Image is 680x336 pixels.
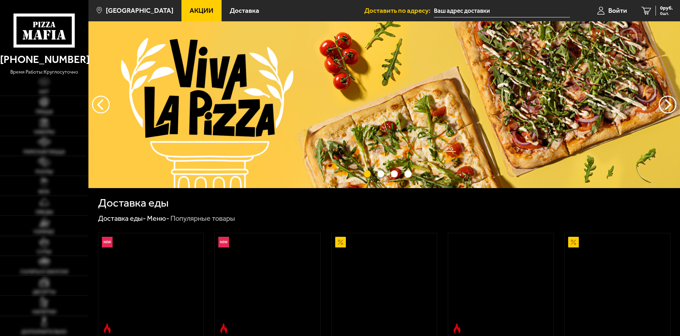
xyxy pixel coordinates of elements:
img: Острое блюдо [218,323,229,334]
span: Дополнительно [21,330,67,335]
span: Доставить по адресу: [364,7,434,14]
a: Меню- [147,214,169,223]
span: 0 руб. [660,6,673,11]
span: Пицца [36,110,53,114]
input: Ваш адрес доставки [434,4,570,17]
button: точки переключения [391,170,398,177]
button: следующий [92,96,110,113]
span: [GEOGRAPHIC_DATA] [106,7,173,14]
span: Доставка [230,7,259,14]
img: Острое блюдо [452,323,462,334]
button: точки переключения [404,170,411,177]
a: Доставка еды- [98,214,146,223]
img: Новинка [218,237,229,247]
span: Обеды [36,210,53,215]
img: Акционный [568,237,579,247]
button: точки переключения [364,170,371,177]
img: Акционный [335,237,346,247]
div: Популярные товары [170,214,235,223]
img: Новинка [102,237,113,247]
span: Наборы [34,130,54,135]
button: предыдущий [659,96,676,113]
span: 0 шт. [660,11,673,16]
h1: Доставка еды [98,197,169,209]
span: Роллы [36,170,53,175]
span: Римская пицца [23,150,65,155]
span: Супы [37,250,51,255]
span: Войти [608,7,627,14]
span: Хит [39,90,49,95]
span: Напитки [32,310,56,315]
span: Салаты и закуски [20,270,68,274]
span: Десерты [33,290,55,295]
span: Акции [190,7,213,14]
span: Горячее [34,230,54,235]
span: WOK [38,190,50,194]
img: Острое блюдо [102,323,113,334]
button: точки переключения [377,170,384,177]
